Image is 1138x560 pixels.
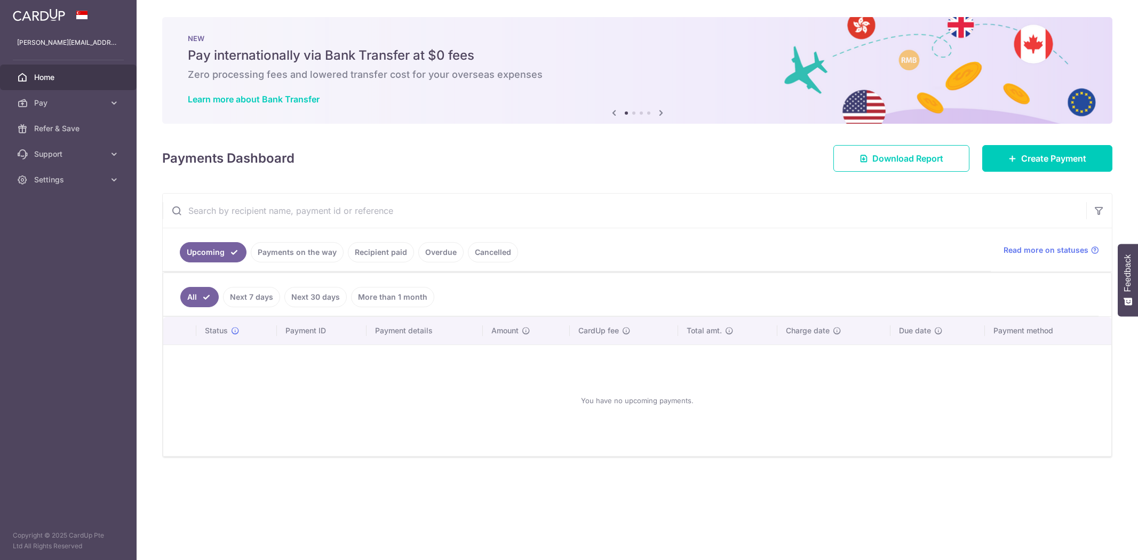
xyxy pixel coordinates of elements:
[223,287,280,307] a: Next 7 days
[162,17,1112,124] img: Bank transfer banner
[188,34,1087,43] p: NEW
[176,354,1099,447] div: You have no upcoming payments.
[348,242,414,262] a: Recipient paid
[491,325,519,336] span: Amount
[180,242,246,262] a: Upcoming
[786,325,830,336] span: Charge date
[34,174,105,185] span: Settings
[687,325,722,336] span: Total amt.
[367,317,483,345] th: Payment details
[13,9,65,21] img: CardUp
[34,149,105,159] span: Support
[985,317,1111,345] th: Payment method
[418,242,464,262] a: Overdue
[1021,152,1086,165] span: Create Payment
[188,94,320,105] a: Learn more about Bank Transfer
[982,145,1112,172] a: Create Payment
[468,242,518,262] a: Cancelled
[205,325,228,336] span: Status
[277,317,367,345] th: Payment ID
[34,123,105,134] span: Refer & Save
[872,152,943,165] span: Download Report
[1123,254,1133,292] span: Feedback
[578,325,619,336] span: CardUp fee
[163,194,1086,228] input: Search by recipient name, payment id or reference
[1004,245,1099,255] a: Read more on statuses
[351,287,434,307] a: More than 1 month
[833,145,969,172] a: Download Report
[1004,245,1088,255] span: Read more on statuses
[188,47,1087,64] h5: Pay internationally via Bank Transfer at $0 fees
[251,242,344,262] a: Payments on the way
[188,68,1087,81] h6: Zero processing fees and lowered transfer cost for your overseas expenses
[899,325,931,336] span: Due date
[180,287,219,307] a: All
[34,98,105,108] span: Pay
[284,287,347,307] a: Next 30 days
[34,72,105,83] span: Home
[1118,244,1138,316] button: Feedback - Show survey
[162,149,295,168] h4: Payments Dashboard
[17,37,120,48] p: [PERSON_NAME][EMAIL_ADDRESS][DOMAIN_NAME]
